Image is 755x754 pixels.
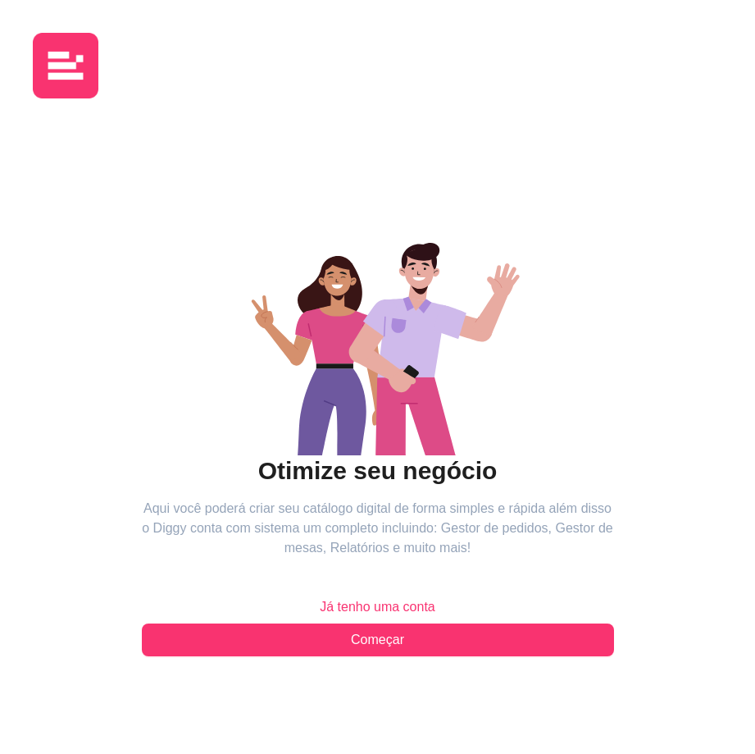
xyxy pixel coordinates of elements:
[142,499,614,558] article: Aqui você poderá criar seu catálogo digital de forma simples e rápida além disso o Diggy conta co...
[33,33,98,98] img: logo
[351,630,404,650] span: Começar
[142,455,614,487] h2: Otimize seu negócio
[320,597,435,617] span: Já tenho uma conta
[142,591,614,624] button: Já tenho uma conta
[142,209,614,455] div: animation
[142,624,614,656] button: Começar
